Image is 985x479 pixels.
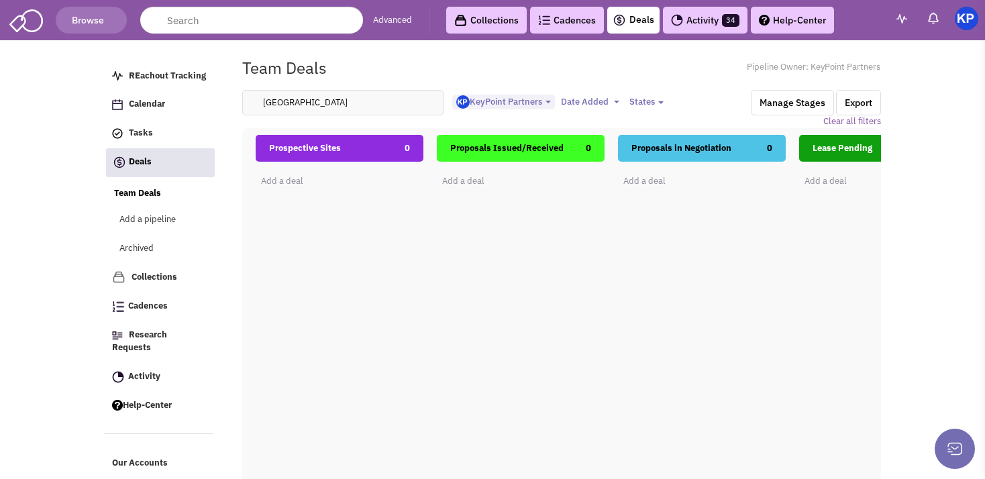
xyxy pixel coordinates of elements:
[129,70,206,81] span: REachout Tracking
[813,142,872,154] span: Lease Pending
[112,301,124,312] img: Cadences_logo.png
[105,121,214,146] a: Tasks
[112,329,167,354] span: Research Requests
[722,14,739,27] span: 34
[112,128,123,139] img: icon-tasks.png
[530,7,604,34] a: Cadences
[452,95,555,110] button: KeyPoint Partners
[128,301,168,312] span: Cadences
[129,99,165,110] span: Calendar
[105,264,214,290] a: Collections
[112,99,123,110] img: Calendar.png
[767,135,772,162] span: 0
[751,7,834,34] a: Help-Center
[446,7,527,34] a: Collections
[105,364,214,390] a: Activity
[631,142,731,154] span: Proposals in Negotiation
[450,142,564,154] span: Proposals Issued/Received
[759,15,770,25] img: help.png
[56,7,127,34] button: Browse
[747,61,881,74] span: Pipeline Owner: KeyPoint Partners
[113,154,126,170] img: icon-deals.svg
[437,175,484,187] a: Add a deal
[242,90,444,115] input: Search deals
[625,95,668,109] button: States
[105,64,214,89] a: REachout Tracking
[629,96,655,107] span: States
[456,95,470,109] img: Gp5tB00MpEGTGSMiAkF79g.png
[9,7,43,32] img: SmartAdmin
[72,14,110,26] span: Browse
[823,115,881,128] a: Clear all filters
[618,175,666,187] a: Add a deal
[140,7,363,34] input: Search
[538,15,550,25] img: Cadences_logo.png
[269,142,341,154] span: Prospective Sites
[671,14,683,26] img: Activity.png
[613,12,626,28] img: icon-deals.svg
[114,236,196,262] a: Archived
[114,207,196,233] a: Add a pipeline
[129,127,153,139] span: Tasks
[663,7,747,34] a: Activity34
[112,270,125,284] img: icon-collection-lavender.png
[955,7,978,30] img: KeyPoint Partners
[105,92,214,117] a: Calendar
[751,90,834,115] button: Manage Stages
[242,59,327,76] h1: Team Deals
[405,135,410,162] span: 0
[132,271,177,282] span: Collections
[128,370,160,382] span: Activity
[114,187,161,200] a: Team Deals
[256,175,303,187] a: Add a deal
[112,400,123,411] img: help.png
[799,175,847,187] a: Add a deal
[561,96,609,107] span: Date Added
[112,331,123,339] img: Research.png
[454,14,467,27] img: icon-collection-lavender-black.svg
[456,96,542,107] span: KeyPoint Partners
[586,135,591,162] span: 0
[105,393,214,419] a: Help-Center
[112,458,168,469] span: Our Accounts
[112,371,124,383] img: Activity.png
[557,95,623,109] button: Date Added
[836,90,881,115] button: Export
[373,14,412,27] a: Advanced
[613,12,654,28] a: Deals
[105,323,214,361] a: Research Requests
[105,294,214,319] a: Cadences
[105,451,214,476] a: Our Accounts
[106,148,215,177] a: Deals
